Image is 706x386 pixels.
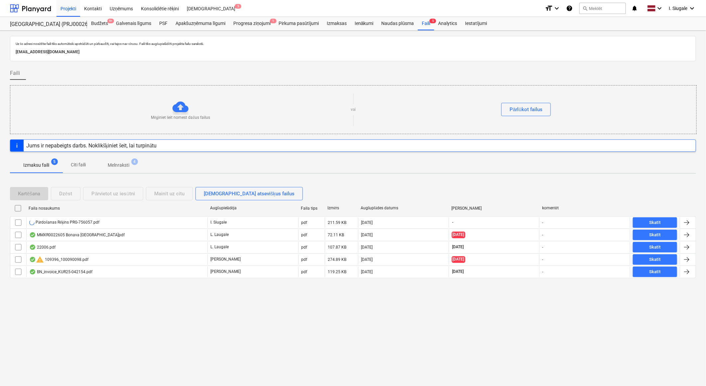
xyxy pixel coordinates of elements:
i: Zināšanu pamats [566,4,573,12]
div: Skatīt [649,244,661,251]
a: Apakšuzņēmuma līgumi [172,17,229,30]
div: [DATE] [361,270,373,274]
div: [DATE] [361,257,373,262]
div: 274.89 KB [328,257,346,262]
a: Iestatījumi [461,17,491,30]
span: I. Siugale [669,6,687,11]
a: PSF [155,17,172,30]
button: Skatīt [633,230,677,240]
div: BN_invoice_KUR25-042154.pdf [29,269,92,275]
a: Naudas plūsma [378,17,418,30]
p: L. Laugale [210,244,229,250]
a: Galvenais līgums [112,17,155,30]
i: keyboard_arrow_down [655,4,663,12]
div: [DATE] [361,245,373,250]
div: Jums ir nepabeigts darbs. Noklikšķiniet šeit, lai turpinātu [26,142,157,149]
span: [DATE] [452,269,465,275]
div: komentēt [542,206,628,211]
div: Faila nosaukums [29,206,205,211]
div: 211.59 KB [328,220,346,225]
a: Izmaksas [323,17,351,30]
p: Citi faili [70,161,86,168]
p: Izmaksu faili [23,162,49,169]
div: 107.87 KB [328,245,346,250]
p: Uz šo adresi nosūtītie faili tiks automātiski apstrādāti un pārbaudīti, vai tajos nav vīrusu. Fai... [16,42,690,46]
span: warning [36,256,44,264]
div: 119.25 KB [328,270,346,274]
div: Progresa ziņojumi [229,17,275,30]
div: Budžets [87,17,112,30]
p: [PERSON_NAME] [210,257,241,262]
span: [DATE] [452,244,465,250]
div: - [542,245,543,250]
div: MMXR0022605 Bonava [GEOGRAPHIC_DATA]pdf [29,232,125,238]
button: Meklēt [579,3,626,14]
span: 5 [429,19,436,23]
i: format_size [545,4,553,12]
div: - [542,233,543,237]
button: Skatīt [633,217,677,228]
div: Faila tips [301,206,322,211]
div: - [542,270,543,274]
div: Skatīt [649,256,661,264]
div: [GEOGRAPHIC_DATA] (PRJ0002627, K-1 un K-2(2.kārta) 2601960 [10,21,79,28]
div: pdf [301,270,307,274]
button: [DEMOGRAPHIC_DATA] atsevišķus failus [195,187,303,200]
span: 5 [51,158,58,165]
div: OCR pabeigts [29,245,36,250]
button: Pārlūkot failus [501,103,551,116]
div: - [542,220,543,225]
a: Faili5 [418,17,434,30]
div: Augšupielādēja [210,206,295,211]
i: notifications [631,4,638,12]
div: OCR pabeigts [29,257,36,262]
p: vai [351,107,356,112]
iframe: Chat Widget [673,354,706,386]
a: Ienākumi [351,17,378,30]
div: pdf [301,233,307,237]
div: [PERSON_NAME] [451,206,537,211]
p: [EMAIL_ADDRESS][DOMAIN_NAME] [16,49,690,56]
p: Mēģiniet šeit nomest dažus failus [151,115,210,120]
p: I. Siugale [210,220,227,225]
div: Skatīt [649,219,661,227]
div: 72.11 KB [328,233,344,237]
div: Augšuplādes datums [361,206,446,211]
span: 4 [131,158,138,165]
div: OCR pabeigts [29,232,36,238]
div: pdf [301,245,307,250]
div: - [542,257,543,262]
div: [DATE] [361,220,373,225]
span: [DATE] [452,256,465,263]
span: - [452,220,454,225]
p: Melnraksti [108,162,129,169]
span: [DATE] [452,232,465,238]
div: [DATE] [361,233,373,237]
i: keyboard_arrow_down [553,4,561,12]
div: Izmērs [327,206,355,211]
span: 5 [235,4,241,9]
span: search [582,6,588,11]
div: Pārlūkot failus [510,105,542,114]
div: 22006.pdf [29,245,56,250]
div: pdf [301,257,307,262]
p: [PERSON_NAME] [210,269,241,275]
a: Progresa ziņojumi1 [229,17,275,30]
div: Skatīt [649,268,661,276]
i: keyboard_arrow_down [688,4,696,12]
div: Skatīt [649,231,661,239]
button: Skatīt [633,267,677,277]
div: OCR pabeigts [29,269,36,275]
a: Analytics [434,17,461,30]
button: Skatīt [633,254,677,265]
a: Pirkuma pasūtījumi [275,17,323,30]
div: Faili [418,17,434,30]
